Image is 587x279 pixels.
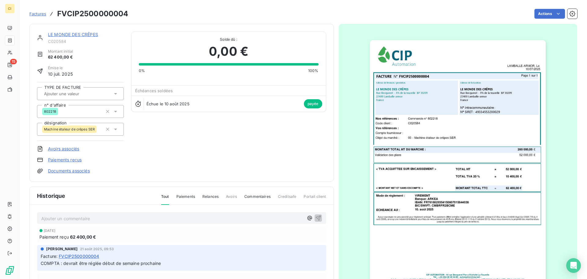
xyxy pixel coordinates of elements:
span: Factures [29,11,46,16]
span: Facture : [41,253,57,259]
span: C020584 [48,39,124,44]
span: [PERSON_NAME] [46,246,78,252]
span: Historique [37,192,65,200]
input: Ajouter une valeur [43,91,105,96]
span: payée [304,99,322,108]
span: FVCIP2500000004 [59,253,99,259]
span: Montant initial [48,49,73,54]
a: Avoirs associés [48,146,79,152]
span: COMPTA : devrait être réglée début de semaine prochaine [41,261,161,266]
a: Factures [29,11,46,17]
span: Avoirs [226,194,237,204]
span: 0,00 € [209,42,248,61]
span: Tout [161,194,169,205]
button: Actions [534,9,565,19]
span: Paiement reçu [39,234,69,240]
span: Émise le [48,65,73,71]
a: Documents associés [48,168,90,174]
span: Portail client [304,194,326,204]
span: 21 août 2025, 09:53 [80,247,114,251]
span: 62 400,00 € [48,54,73,60]
span: 0% [139,68,145,74]
span: 62 400,00 € [70,234,96,240]
span: Paiements [176,194,195,204]
span: Solde dû : [139,37,319,42]
a: Paiements reçus [48,157,82,163]
span: [DATE] [44,229,55,232]
span: 10 juil. 2025 [48,71,73,77]
span: 100% [308,68,319,74]
h3: FVCIP2500000004 [57,8,128,19]
span: Machine étaleur de crêpes SER [44,127,95,131]
span: 802218 [44,110,56,113]
div: CI [5,4,15,13]
span: 15 [10,59,17,64]
a: LE MONDE DES CRÊPES [48,32,98,37]
span: Échéances soldées [135,88,173,93]
span: Relances [202,194,219,204]
img: Logo LeanPay [5,266,15,275]
span: Creditsafe [278,194,297,204]
div: Open Intercom Messenger [566,258,581,273]
span: Échue le 10 août 2025 [146,101,190,106]
span: Commentaires [244,194,271,204]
